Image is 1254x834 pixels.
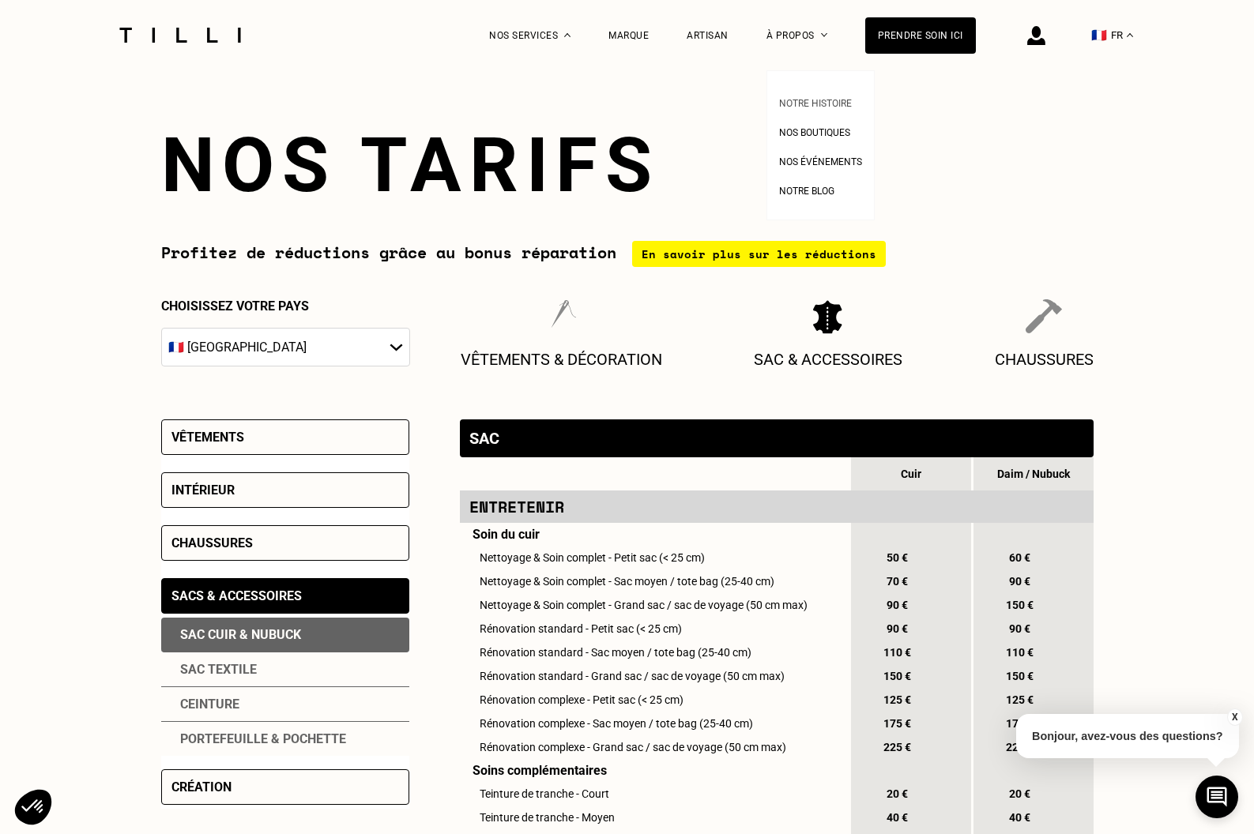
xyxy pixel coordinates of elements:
p: Chaussures [995,350,1094,369]
img: Vêtements & décoration [543,299,579,334]
td: Nettoyage & Soin complet - Grand sac / sac de voyage (50 cm max) [460,593,849,617]
span: 150 € [883,670,912,682]
p: Sac & Accessoires [754,350,902,369]
span: 110 € [883,646,912,659]
td: Rénovation complexe - Petit sac (< 25 cm) [460,688,849,712]
td: Soin du cuir [460,523,849,546]
div: Portefeuille & pochette [161,722,409,756]
div: Sac textile [161,652,409,687]
span: 90 € [1006,622,1034,635]
h1: Nos tarifs [161,121,1094,209]
div: Vêtements [171,430,244,445]
span: Notre histoire [779,98,852,109]
td: Rénovation standard - Sac moyen / tote bag (25-40 cm) [460,641,849,664]
img: Menu déroulant à propos [821,33,827,37]
p: Bonjour, avez-vous des questions? [1016,714,1239,758]
div: Sacs & accessoires [171,588,302,603]
a: Prendre soin ici [865,17,976,54]
button: X [1226,708,1242,726]
div: Sac [469,429,499,448]
span: 175 € [883,717,912,730]
span: 225 € [1006,741,1034,753]
td: Soins complémentaires [460,759,849,782]
th: Daim / Nubuck [973,457,1094,490]
p: Choisissez votre pays [161,299,410,314]
p: Vêtements & décoration [461,350,662,369]
td: Nettoyage & Soin complet - Sac moyen / tote bag (25-40 cm) [460,569,849,593]
a: Artisan [687,30,729,41]
span: 125 € [883,693,912,706]
img: Menu déroulant [564,33,571,37]
span: 50 € [883,551,912,564]
img: Logo du service de couturière Tilli [114,28,247,43]
span: 90 € [883,622,912,635]
td: Nettoyage & Soin complet - Petit sac (< 25 cm) [460,546,849,569]
span: 60 € [1006,551,1034,564]
a: Notre histoire [779,93,852,110]
span: Nos boutiques [779,127,850,138]
img: icône connexion [1027,26,1045,45]
td: Teinture de tranche - Moyen [460,806,849,829]
span: Nos événements [779,156,862,167]
td: Rénovation complexe - Sac moyen / tote bag (25-40 cm) [460,712,849,735]
div: Profitez de réductions grâce au bonus réparation [161,241,1094,267]
span: 225 € [883,741,912,753]
span: 90 € [883,599,912,611]
div: Chaussures [171,535,253,550]
span: 40 € [883,811,912,824]
div: Entretenir [469,495,839,518]
span: 175 € [1006,717,1034,730]
div: En savoir plus sur les réductions [632,241,886,267]
td: Rénovation standard - Grand sac / sac de voyage (50 cm max) [460,664,849,688]
span: 70 € [883,575,912,588]
span: 🇫🇷 [1091,28,1107,43]
span: 90 € [1006,575,1034,588]
img: menu déroulant [1127,33,1133,37]
span: 110 € [1006,646,1034,659]
span: 150 € [1006,670,1034,682]
span: 125 € [1006,693,1034,706]
div: Intérieur [171,483,235,498]
td: Rénovation standard - Petit sac (< 25 cm) [460,617,849,641]
a: Marque [608,30,649,41]
img: Chaussures [1026,299,1062,334]
span: 40 € [1006,811,1034,824]
td: Teinture de tranche - Court [460,782,849,806]
div: Ceinture [161,687,409,722]
span: 20 € [1006,787,1034,800]
span: 150 € [1006,599,1034,611]
div: Sac cuir & nubuck [161,618,409,652]
th: Cuir [851,457,971,490]
img: Sac & Accessoires [812,299,843,334]
a: Notre blog [779,181,834,197]
span: Notre blog [779,186,834,197]
td: Rénovation complexe - Grand sac / sac de voyage (50 cm max) [460,735,849,759]
span: 20 € [883,787,912,800]
div: Création [171,780,232,795]
a: Nos événements [779,152,862,168]
a: Nos boutiques [779,122,850,139]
